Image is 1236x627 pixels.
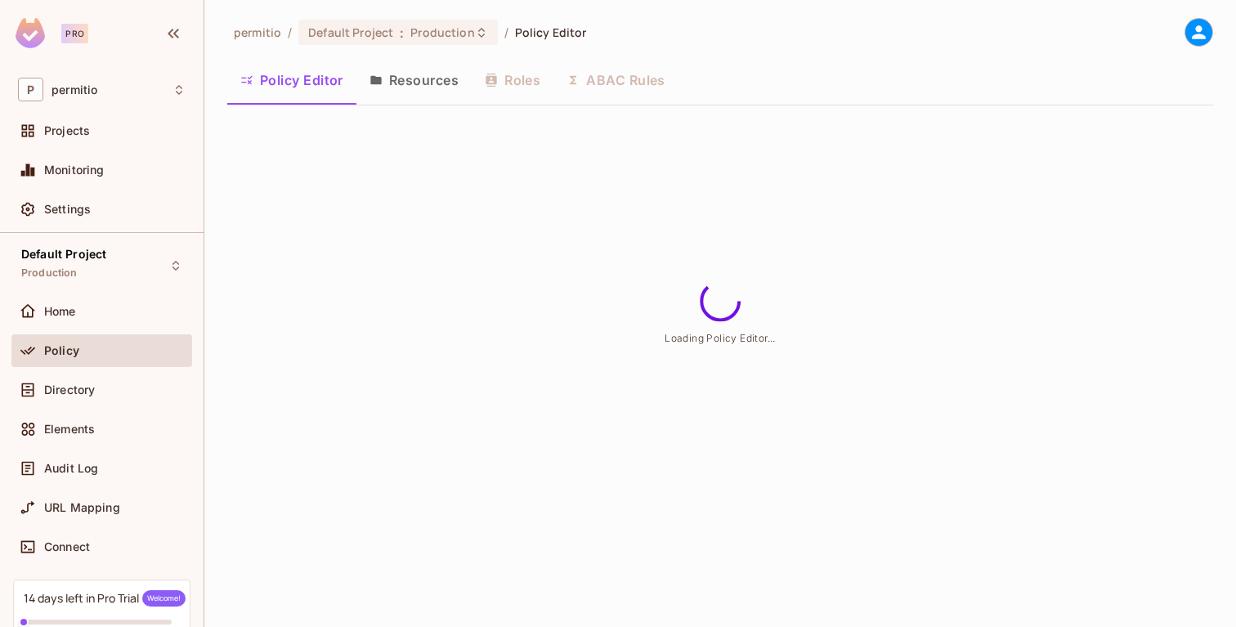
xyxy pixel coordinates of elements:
[61,24,88,43] div: Pro
[18,78,43,101] span: P
[515,25,587,40] span: Policy Editor
[44,423,95,436] span: Elements
[16,18,45,48] img: SReyMgAAAABJRU5ErkJggg==
[44,462,98,475] span: Audit Log
[410,25,474,40] span: Production
[24,590,186,607] div: 14 days left in Pro Trial
[21,248,106,261] span: Default Project
[44,163,105,177] span: Monitoring
[142,590,186,607] span: Welcome!
[234,25,281,40] span: the active workspace
[356,60,472,101] button: Resources
[288,25,292,40] li: /
[44,305,76,318] span: Home
[44,383,95,396] span: Directory
[44,501,120,514] span: URL Mapping
[44,540,90,553] span: Connect
[504,25,508,40] li: /
[21,266,78,280] span: Production
[665,331,776,343] span: Loading Policy Editor...
[399,26,405,39] span: :
[308,25,393,40] span: Default Project
[51,83,97,96] span: Workspace: permitio
[44,124,90,137] span: Projects
[44,203,91,216] span: Settings
[44,344,79,357] span: Policy
[227,60,356,101] button: Policy Editor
